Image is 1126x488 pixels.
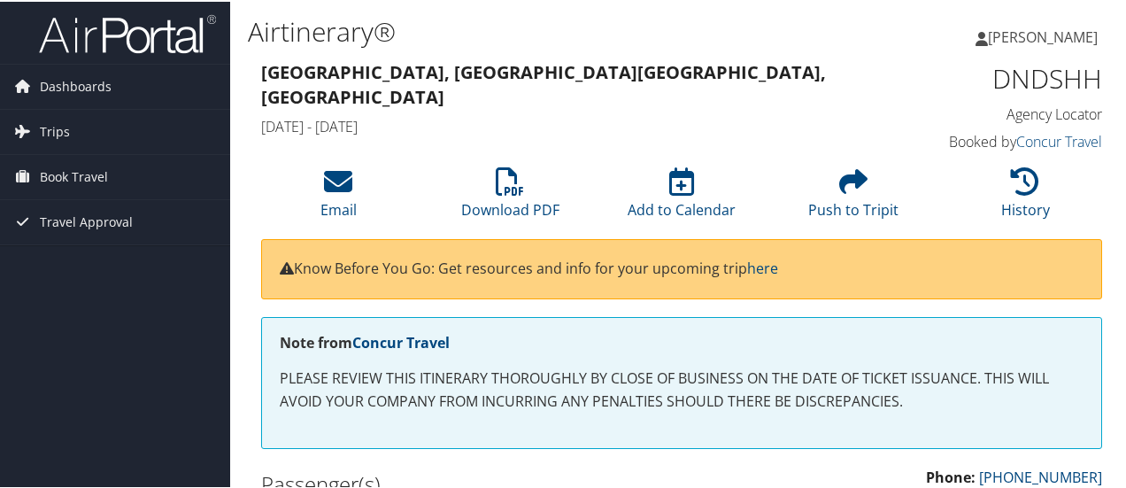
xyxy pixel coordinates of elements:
[912,130,1102,150] h4: Booked by
[40,153,108,198] span: Book Travel
[926,466,976,485] strong: Phone:
[280,256,1084,279] p: Know Before You Go: Get resources and info for your upcoming trip
[979,466,1102,485] a: [PHONE_NUMBER]
[40,63,112,107] span: Dashboards
[320,175,357,218] a: Email
[40,198,133,243] span: Travel Approval
[988,26,1098,45] span: [PERSON_NAME]
[1016,130,1102,150] a: Concur Travel
[39,12,216,53] img: airportal-logo.png
[280,331,450,351] strong: Note from
[808,175,898,218] a: Push to Tripit
[40,108,70,152] span: Trips
[628,175,736,218] a: Add to Calendar
[912,58,1102,96] h1: DNDSHH
[261,115,885,135] h4: [DATE] - [DATE]
[976,9,1115,62] a: [PERSON_NAME]
[352,331,450,351] a: Concur Travel
[912,103,1102,122] h4: Agency Locator
[280,366,1084,411] p: PLEASE REVIEW THIS ITINERARY THOROUGHLY BY CLOSE OF BUSINESS ON THE DATE OF TICKET ISSUANCE. THIS...
[747,257,778,276] a: here
[461,175,559,218] a: Download PDF
[1001,175,1050,218] a: History
[248,12,826,49] h1: Airtinerary®
[261,58,826,107] strong: [GEOGRAPHIC_DATA], [GEOGRAPHIC_DATA] [GEOGRAPHIC_DATA], [GEOGRAPHIC_DATA]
